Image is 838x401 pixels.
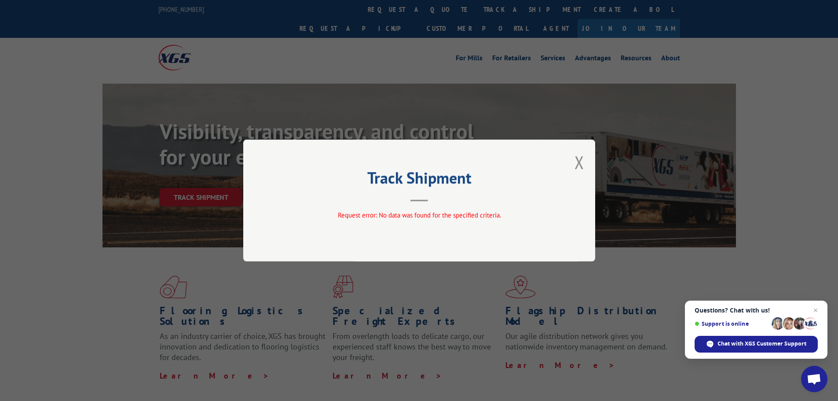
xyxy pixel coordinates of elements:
span: Close chat [810,305,821,316]
h2: Track Shipment [287,172,551,188]
div: Chat with XGS Customer Support [695,336,818,353]
span: Request error: No data was found for the specified criteria. [337,211,501,219]
div: Open chat [801,366,827,392]
span: Support is online [695,320,768,327]
button: Close modal [575,151,584,174]
span: Chat with XGS Customer Support [717,340,806,348]
span: Questions? Chat with us! [695,307,818,314]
